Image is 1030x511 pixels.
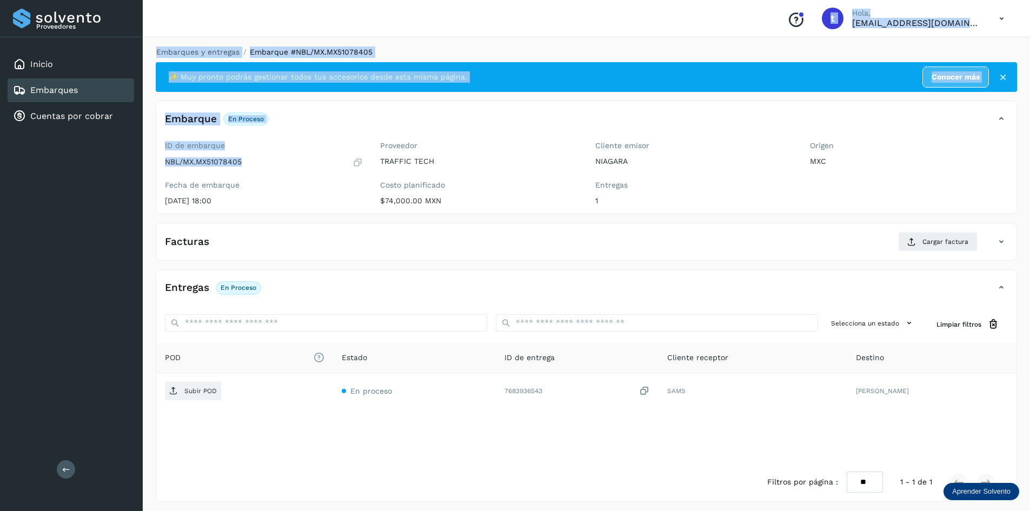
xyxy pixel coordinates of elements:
[156,48,240,56] a: Embarques y entregas
[922,237,968,247] span: Cargar factura
[30,59,53,69] a: Inicio
[380,141,578,150] label: Proveedor
[165,282,209,294] h4: Entregas
[156,110,1016,137] div: EmbarqueEn proceso
[943,483,1019,500] div: Aprender Solvento
[165,196,363,205] p: [DATE] 18:00
[30,85,78,95] a: Embarques
[852,9,982,18] p: Hola,
[856,352,884,363] span: Destino
[184,387,217,395] p: Subir POD
[952,487,1011,496] p: Aprender Solvento
[165,141,363,150] label: ID de embarque
[504,386,650,397] div: 7683936543
[767,476,838,488] span: Filtros por página :
[350,387,392,395] span: En proceso
[221,284,256,291] p: En proceso
[847,373,1016,409] td: [PERSON_NAME]
[156,278,1016,306] div: EntregasEn proceso
[928,314,1008,334] button: Limpiar filtros
[900,476,932,488] span: 1 - 1 de 1
[8,52,134,76] div: Inicio
[36,23,130,30] p: Proveedores
[852,18,982,28] p: teamgcabrera@traffictech.com
[380,196,578,205] p: $74,000.00 MXN
[810,157,1008,166] p: MXC
[504,352,555,363] span: ID de entrega
[595,181,793,190] label: Entregas
[228,115,264,123] p: En proceso
[250,48,373,56] span: Embarque #NBL/MX.MX51078405
[165,352,324,363] span: POD
[165,181,363,190] label: Fecha de embarque
[165,113,217,125] h4: Embarque
[30,111,113,121] a: Cuentas por cobrar
[810,141,1008,150] label: Origen
[165,157,242,167] p: NBL/MX.MX51078405
[8,104,134,128] div: Cuentas por cobrar
[169,71,467,83] span: ✨ Muy pronto podrás gestionar todos tus accesorios desde esta misma página.
[667,352,728,363] span: Cliente receptor
[156,232,1016,260] div: FacturasCargar factura
[156,47,1017,58] nav: breadcrumb
[595,141,793,150] label: Cliente emisor
[922,67,989,88] a: Conocer más
[8,78,134,102] div: Embarques
[342,352,367,363] span: Estado
[165,236,209,248] h4: Facturas
[659,373,847,409] td: SAMS
[165,382,221,400] button: Subir POD
[380,157,578,166] p: TRAFFIC TECH
[380,181,578,190] label: Costo planificado
[898,232,978,251] button: Cargar factura
[936,320,981,329] span: Limpiar filtros
[595,157,793,166] p: NIAGARA
[827,314,919,332] button: Selecciona un estado
[595,196,793,205] p: 1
